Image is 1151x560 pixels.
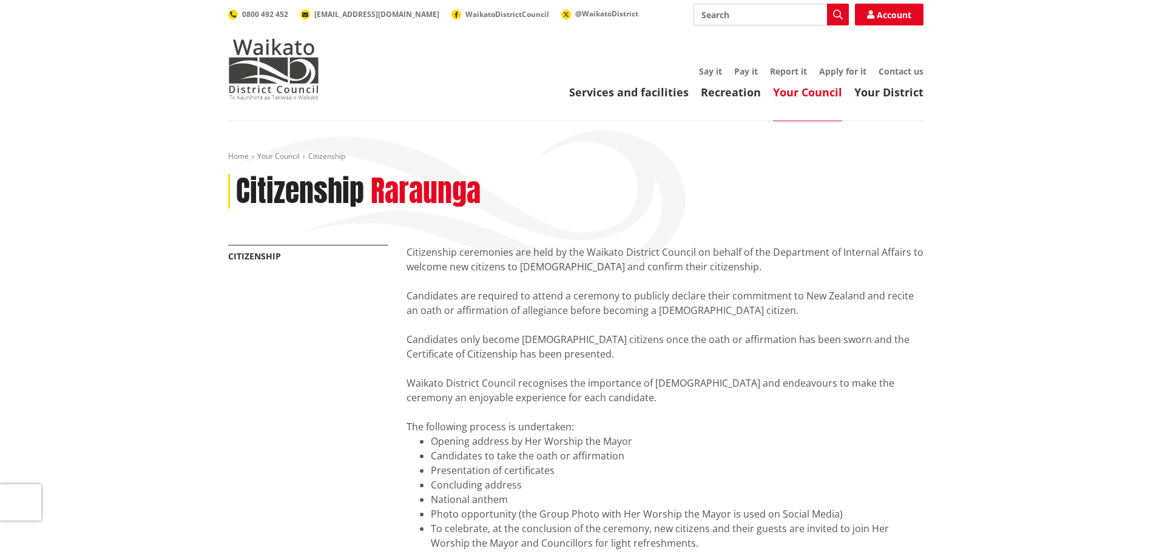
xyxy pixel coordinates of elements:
[699,65,722,77] a: Say it
[228,39,319,99] img: Waikato District Council - Te Kaunihera aa Takiwaa o Waikato
[701,85,761,99] a: Recreation
[431,434,923,448] li: Opening address by Her Worship the Mayor
[773,85,842,99] a: Your Council
[228,9,288,19] a: 0800 492 452
[308,151,345,161] span: Citizenship
[228,151,249,161] a: Home
[300,9,439,19] a: [EMAIL_ADDRESS][DOMAIN_NAME]
[314,9,439,19] span: [EMAIL_ADDRESS][DOMAIN_NAME]
[431,448,923,463] li: Candidates to take the oath or affirmation
[854,85,923,99] a: Your District
[465,9,549,19] span: WaikatoDistrictCouncil
[819,65,866,77] a: Apply for it
[855,4,923,25] a: Account
[228,152,923,162] nav: breadcrumb
[569,85,689,99] a: Services and facilities
[734,65,758,77] a: Pay it
[431,521,923,550] li: To celebrate, at the conclusion of the ceremony, new citizens and their guests are invited to joi...
[451,9,549,19] a: WaikatoDistrictCouncil
[561,8,638,19] a: @WaikatoDistrict
[879,65,923,77] a: Contact us
[236,174,364,209] h1: Citizenship
[407,376,894,404] span: Waikato District Council recognises the importance of [DEMOGRAPHIC_DATA] and endeavours to make t...
[431,492,923,507] li: National anthem
[257,151,300,161] a: Your Council
[242,9,288,19] span: 0800 492 452
[407,420,574,433] span: The following process is undertaken:
[694,4,849,25] input: Search input
[228,250,281,262] a: Citizenship
[371,174,481,209] h2: Raraunga
[431,463,923,478] li: Presentation of certificates
[431,478,923,492] li: Concluding address
[770,65,807,77] a: Report it
[575,8,638,19] span: @WaikatoDistrict
[431,507,923,521] li: Photo opportunity (the Group Photo with Her Worship the Mayor is used on Social Media)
